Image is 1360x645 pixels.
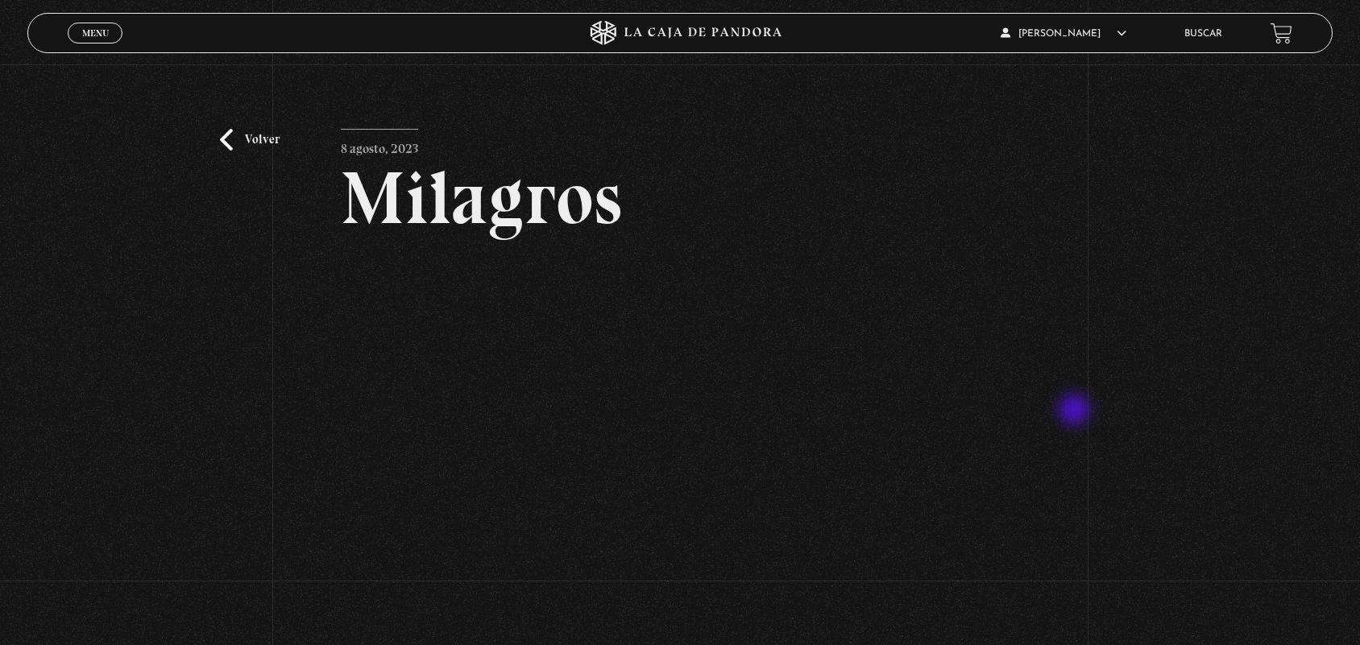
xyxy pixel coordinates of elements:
[1184,29,1222,39] a: Buscar
[341,129,418,161] p: 8 agosto, 2023
[1271,23,1292,44] a: View your shopping cart
[341,161,1020,235] h2: Milagros
[77,42,114,53] span: Cerrar
[220,129,280,151] a: Volver
[82,28,109,38] span: Menu
[1001,29,1126,39] span: [PERSON_NAME]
